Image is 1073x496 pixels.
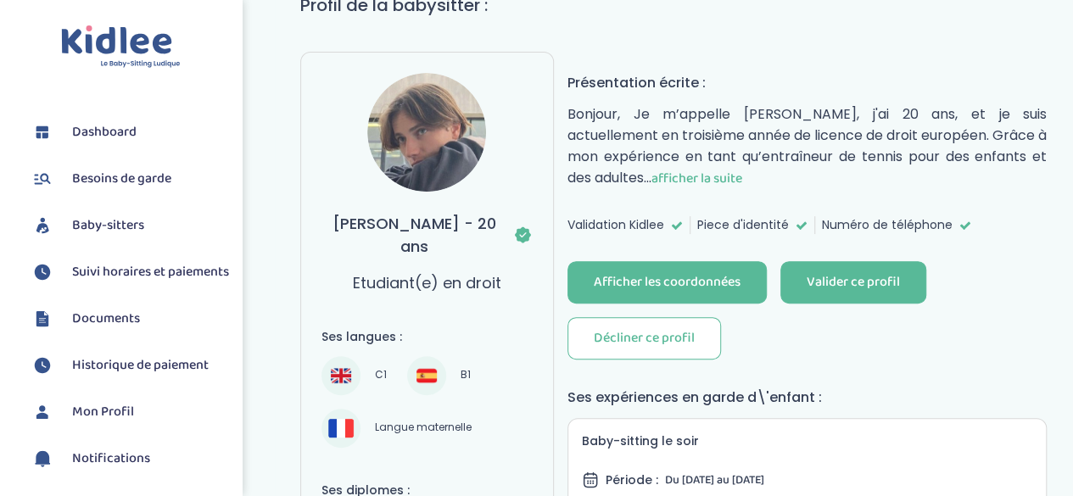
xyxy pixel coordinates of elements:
a: Mon Profil [30,399,229,425]
img: dashboard.svg [30,120,55,145]
a: Baby-sitters [30,213,229,238]
img: logo.svg [61,25,181,69]
div: Décliner ce profil [594,329,695,348]
span: Du [DATE] au [DATE] [665,471,764,489]
img: besoin.svg [30,166,55,192]
a: Besoins de garde [30,166,229,192]
div: Afficher les coordonnées [594,273,740,293]
span: B1 [455,365,477,386]
span: Langue maternelle [369,418,478,438]
p: Bonjour, Je m’appelle [PERSON_NAME], j'ai 20 ans, et je suis actuellement en troisième année de l... [567,103,1047,189]
img: Espagnol [416,365,437,386]
button: Valider ce profil [780,261,926,304]
span: Dashboard [72,122,137,142]
h4: Ses expériences en garde d\'enfant : [567,387,1047,408]
span: Période : [606,471,658,489]
button: Décliner ce profil [567,317,721,359]
span: Validation Kidlee [567,216,664,234]
img: avatar [367,73,486,192]
h4: Ses langues : [321,328,533,346]
span: Besoins de garde [72,169,171,189]
span: Piece d'identité [697,216,789,234]
span: C1 [369,365,393,386]
a: Historique de paiement [30,353,229,378]
img: notification.svg [30,446,55,471]
div: Valider ce profil [807,273,900,293]
span: Numéro de téléphone [822,216,953,234]
a: Documents [30,306,229,332]
img: suivihoraire.svg [30,353,55,378]
p: Etudiant(e) en droit [353,271,501,294]
h3: [PERSON_NAME] - 20 ans [321,212,533,258]
span: Historique de paiement [72,355,209,376]
img: documents.svg [30,306,55,332]
h5: Baby-sitting le soir [582,432,1032,450]
span: Baby-sitters [72,215,144,236]
h4: Présentation écrite : [567,72,1047,93]
img: profil.svg [30,399,55,425]
img: Anglais [331,365,351,386]
span: Documents [72,309,140,329]
img: babysitters.svg [30,213,55,238]
span: Notifications [72,449,150,469]
button: Afficher les coordonnées [567,261,767,304]
img: Français [328,419,354,437]
a: Dashboard [30,120,229,145]
a: Suivi horaires et paiements [30,259,229,285]
span: afficher la suite [651,168,742,189]
span: Suivi horaires et paiements [72,262,229,282]
a: Notifications [30,446,229,471]
img: suivihoraire.svg [30,259,55,285]
span: Mon Profil [72,402,134,422]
